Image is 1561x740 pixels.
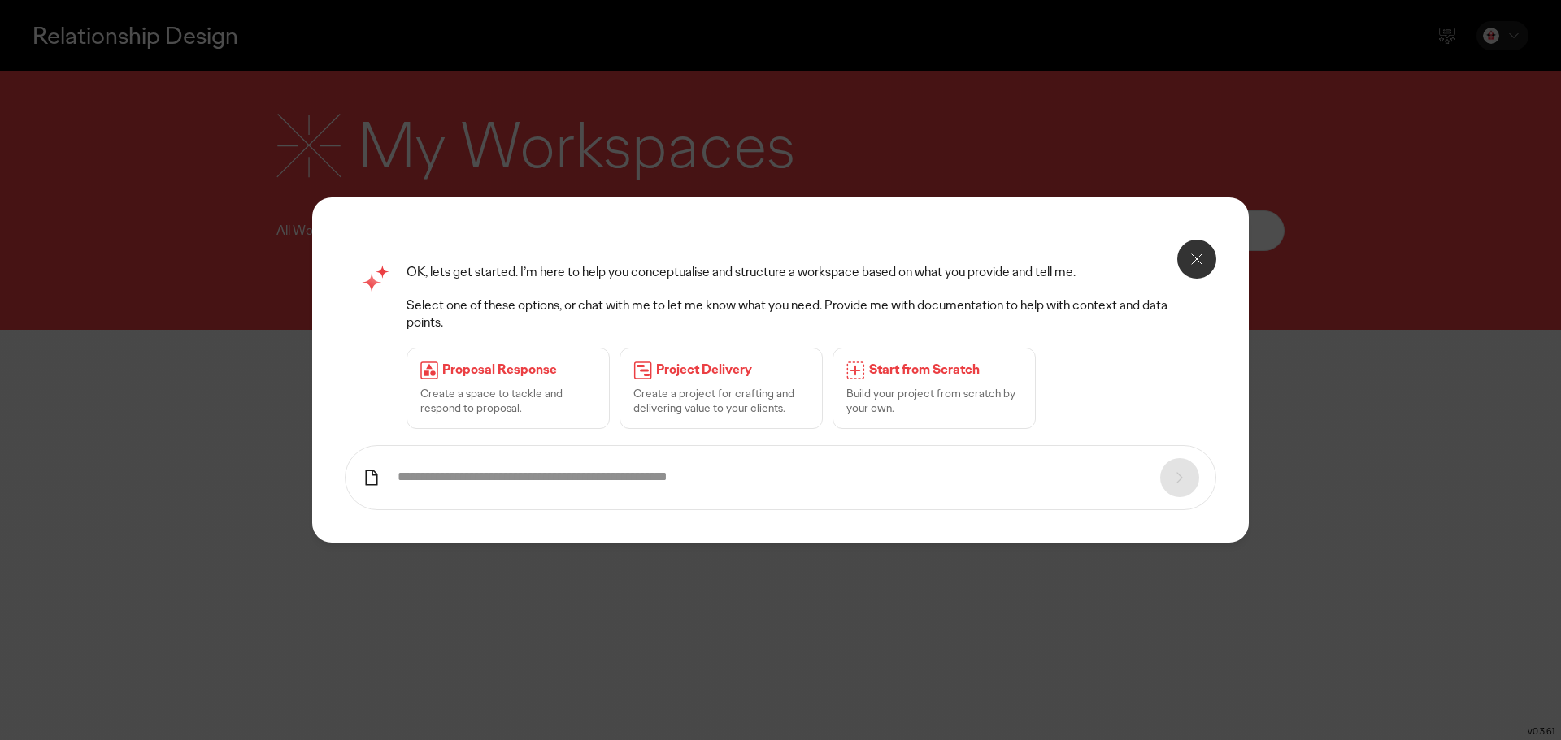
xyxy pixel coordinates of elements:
[407,297,1200,331] p: Select one of these options, or chat with me to let me know what you need. Provide me with docume...
[846,386,1022,415] p: Build your project from scratch by your own.
[869,361,1022,379] p: Start from Scratch
[656,361,809,379] p: Project Delivery
[420,386,596,415] p: Create a space to tackle and respond to proposal.
[633,386,809,415] p: Create a project for crafting and delivering value to your clients.
[407,264,1200,281] p: OK, lets get started. I’m here to help you conceptualise and structure a workspace based on what ...
[442,361,596,379] p: Proposal Response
